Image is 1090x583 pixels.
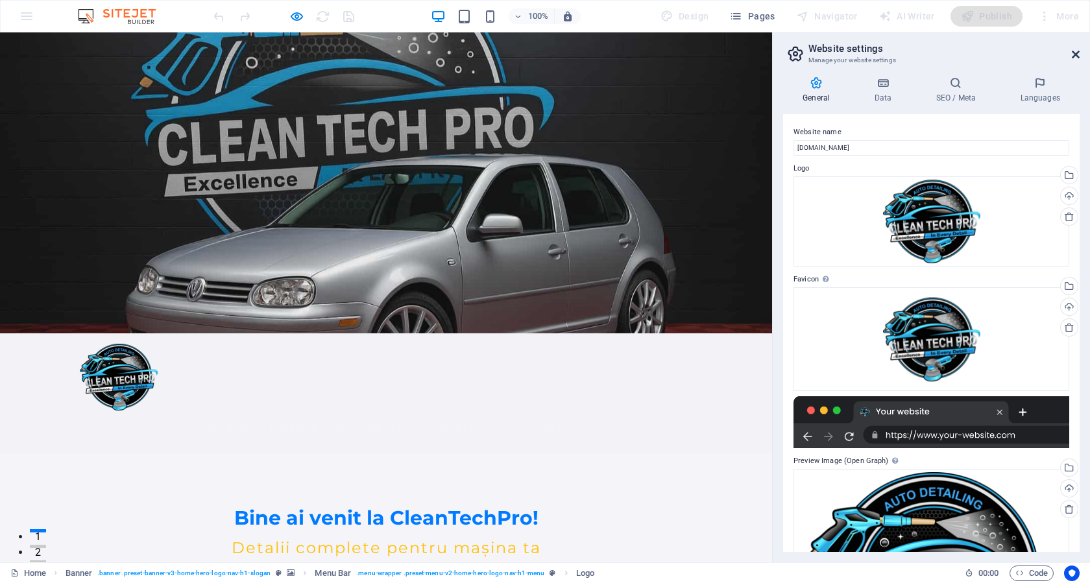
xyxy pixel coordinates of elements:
label: Logo [793,161,1069,176]
input: Name... [793,140,1069,156]
button: Pages [724,6,780,27]
img: Editor Logo [75,8,172,24]
a: Click to cancel selection. Double-click to open Pages [10,565,46,581]
button: Code [1010,565,1054,581]
a: Despre noi [270,378,346,410]
h4: SEO / Meta [916,77,1000,104]
h4: General [783,77,854,104]
h2: Website settings [808,43,1080,54]
i: This element contains a background [287,569,295,577]
i: On resize automatically adjust zoom level to fit chosen device. [562,10,574,22]
span: Click to select. Double-click to edit [66,565,93,581]
i: This element is a customizable preset [276,569,282,577]
span: Code [1015,565,1048,581]
span: : [987,568,989,578]
label: Website name [793,125,1069,140]
h4: Data [854,77,916,104]
label: Favicon [793,272,1069,287]
a: Contact [510,378,564,410]
button: 3 [30,528,46,531]
span: . banner .preset-banner-v3-home-hero-logo-nav-h1-slogan [97,565,271,581]
a: Servicii [367,378,419,410]
span: Click to select. Double-click to edit [576,565,594,581]
button: Usercentrics [1064,565,1080,581]
button: 100% [509,8,555,24]
h3: Manage your website settings [808,54,1054,66]
h6: Session time [965,565,999,581]
h4: Languages [1000,77,1080,104]
button: 2 [30,512,46,516]
i: This element is a customizable preset [550,569,555,577]
button: 1 [30,497,46,500]
div: CleanTechPro_Logo_Auto4-VKpPsShDdBW_RQS1FB0F_A.png [793,176,1069,267]
span: . menu-wrapper .preset-menu-v2-home-hero-logo-nav-h1-menu [356,565,544,581]
a: Prețuri [440,378,489,410]
h6: 100% [528,8,549,24]
nav: breadcrumb [66,565,595,581]
span: Click to select. Double-click to edit [315,565,351,581]
span: 00 00 [978,565,999,581]
span: Bine ai venit la CleanTechPro! [234,473,539,497]
div: CleanTechPro_Logo_Auto4-VKpPsShDdBW_RQS1FB0F_A-cc8ArWjoTaplYYN0QsSn_w.png [793,287,1069,391]
label: Preview Image (Open Graph) [793,453,1069,469]
a: Acasă [209,378,249,410]
span: Pages [729,10,775,23]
